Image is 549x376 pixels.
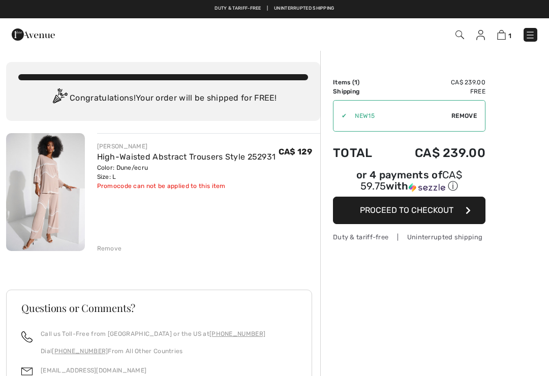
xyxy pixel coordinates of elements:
[387,87,485,96] td: Free
[347,101,451,131] input: Promo code
[333,232,485,242] div: Duty & tariff-free | Uninterrupted shipping
[360,169,462,192] span: CA$ 59.75
[387,78,485,87] td: CA$ 239.00
[52,348,108,355] a: [PHONE_NUMBER]
[41,367,146,374] a: [EMAIL_ADDRESS][DOMAIN_NAME]
[476,30,485,40] img: My Info
[508,32,511,40] span: 1
[97,244,122,253] div: Remove
[21,303,297,313] h3: Questions or Comments?
[333,87,387,96] td: Shipping
[12,29,55,39] a: 1ère Avenue
[497,30,506,40] img: Shopping Bag
[387,136,485,170] td: CA$ 239.00
[97,163,276,181] div: Color: Dune/ecru Size: L
[333,111,347,120] div: ✔
[451,111,477,120] span: Remove
[360,205,453,215] span: Proceed to Checkout
[333,170,485,197] div: or 4 payments ofCA$ 59.75withSezzle Click to learn more about Sezzle
[6,133,85,251] img: High-Waisted Abstract Trousers Style 252931
[97,152,276,162] a: High-Waisted Abstract Trousers Style 252931
[354,79,357,86] span: 1
[209,330,265,337] a: [PHONE_NUMBER]
[21,331,33,342] img: call
[41,347,265,356] p: Dial From All Other Countries
[409,183,445,192] img: Sezzle
[97,181,276,191] div: Promocode can not be applied to this item
[12,24,55,45] img: 1ère Avenue
[18,88,308,109] div: Congratulations! Your order will be shipped for FREE!
[279,147,312,156] span: CA$ 129
[525,30,535,40] img: Menu
[497,28,511,41] a: 1
[333,136,387,170] td: Total
[97,142,276,151] div: [PERSON_NAME]
[333,170,485,193] div: or 4 payments of with
[41,329,265,338] p: Call us Toll-Free from [GEOGRAPHIC_DATA] or the US at
[333,197,485,224] button: Proceed to Checkout
[333,78,387,87] td: Items ( )
[455,30,464,39] img: Search
[49,88,70,109] img: Congratulation2.svg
